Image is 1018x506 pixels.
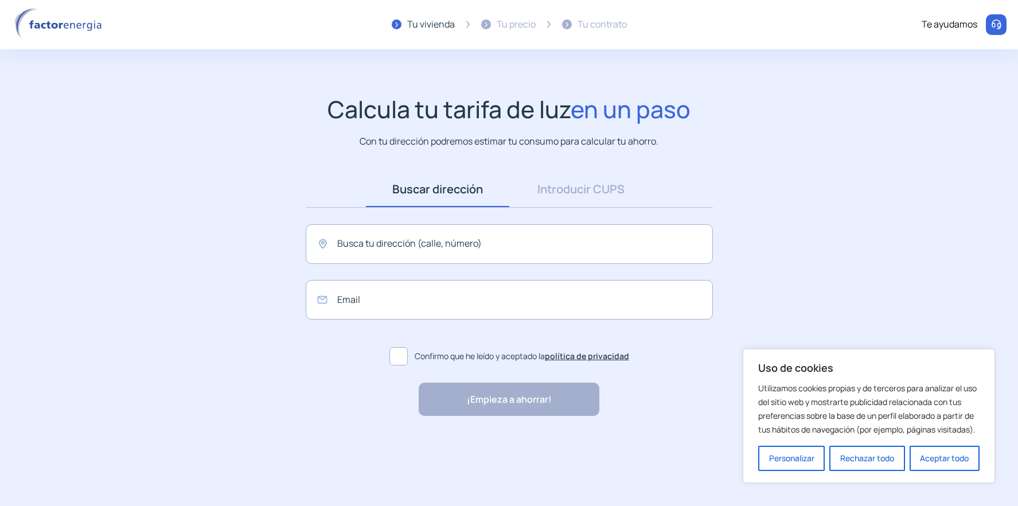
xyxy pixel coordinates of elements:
[743,349,995,483] div: Uso de cookies
[366,172,509,207] a: Buscar dirección
[360,134,658,149] p: Con tu dirección podremos estimar tu consumo para calcular tu ahorro.
[407,17,455,32] div: Tu vivienda
[578,17,627,32] div: Tu contrato
[910,446,980,471] button: Aceptar todo
[922,17,977,32] div: Te ayudamos
[509,172,653,207] a: Introducir CUPS
[545,351,629,361] a: política de privacidad
[829,446,904,471] button: Rechazar todo
[990,19,1002,30] img: llamar
[758,446,825,471] button: Personalizar
[571,93,691,125] span: en un paso
[758,361,980,375] p: Uso de cookies
[415,350,629,363] span: Confirmo que he leído y aceptado la
[497,17,536,32] div: Tu precio
[11,8,109,41] img: logo factor
[327,95,691,123] h1: Calcula tu tarifa de luz
[758,382,980,437] p: Utilizamos cookies propias y de terceros para analizar el uso del sitio web y mostrarte publicida...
